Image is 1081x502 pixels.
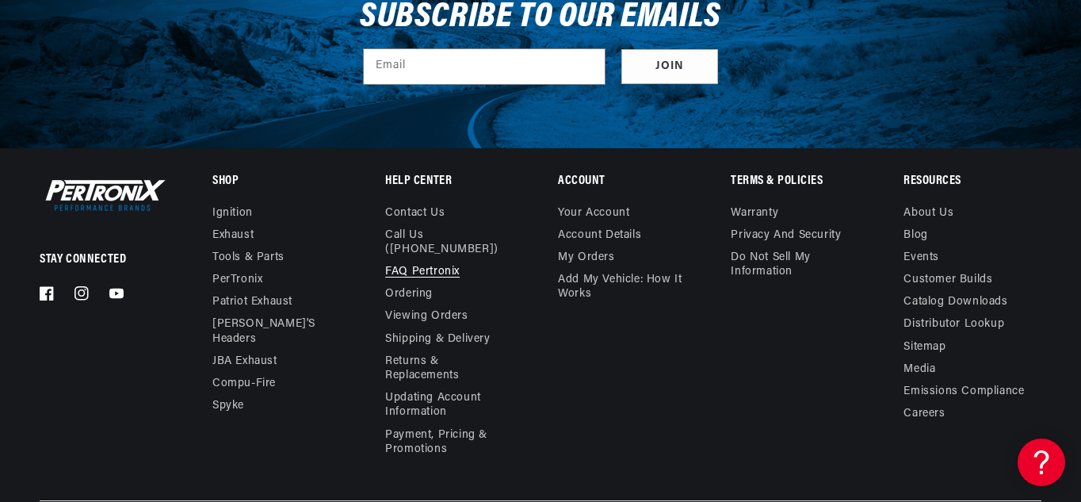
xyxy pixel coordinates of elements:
img: Pertronix [40,176,166,214]
a: FAQ Pertronix [385,261,460,283]
a: Viewing Orders [385,305,468,328]
a: JBA Exhaust [212,351,277,373]
a: Returns & Replacements [385,351,510,387]
a: Privacy and Security [731,224,841,247]
a: Events [903,247,939,269]
p: Stay Connected [40,251,161,268]
a: Contact us [385,206,445,224]
a: Tools & Parts [212,247,285,269]
a: Ignition [212,206,253,224]
a: Your account [558,206,629,224]
h3: Subscribe to our emails [360,2,721,33]
a: Payment, Pricing & Promotions [385,424,522,461]
a: Sitemap [903,336,945,358]
a: Blog [903,224,927,247]
a: Add My Vehicle: How It Works [558,269,695,305]
a: Account details [558,224,641,247]
a: About Us [903,206,953,224]
button: Subscribe [621,49,718,85]
a: [PERSON_NAME]'s Headers [212,313,338,350]
a: Distributor Lookup [903,313,1004,335]
a: Careers [903,403,945,425]
a: Ordering [385,283,433,305]
a: Media [903,358,935,381]
input: Email [364,49,605,84]
a: Do not sell my information [731,247,868,283]
a: Updating Account Information [385,387,510,423]
a: Spyke [212,395,244,417]
a: Warranty [731,206,778,224]
a: PerTronix [212,269,262,291]
a: Shipping & Delivery [385,328,490,351]
a: Exhaust [212,224,254,247]
a: Customer Builds [903,269,992,291]
a: Patriot Exhaust [212,291,292,313]
a: Call Us ([PHONE_NUMBER]) [385,224,510,261]
a: Compu-Fire [212,373,276,395]
a: Emissions compliance [903,381,1024,403]
a: My orders [558,247,614,269]
a: Catalog Downloads [903,291,1007,313]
